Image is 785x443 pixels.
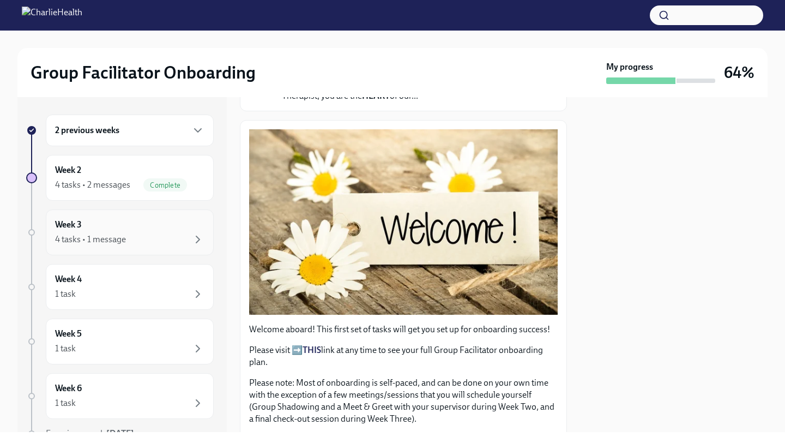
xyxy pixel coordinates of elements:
[55,164,81,176] h6: Week 2
[55,382,82,394] h6: Week 6
[46,115,214,146] div: 2 previous weeks
[26,373,214,419] a: Week 61 task
[46,428,134,439] span: Experience ends
[55,219,82,231] h6: Week 3
[26,319,214,364] a: Week 51 task
[143,181,187,189] span: Complete
[55,179,130,191] div: 4 tasks • 2 messages
[724,63,754,82] h3: 64%
[55,328,82,340] h6: Week 5
[303,345,321,355] a: THIS
[55,273,82,285] h6: Week 4
[55,234,126,246] div: 4 tasks • 1 message
[106,428,134,439] strong: [DATE]
[249,129,558,315] button: Zoom image
[606,61,653,73] strong: My progress
[249,377,558,425] p: Please note: Most of onboarding is self-paced, and can be done on your own time with the exceptio...
[55,343,76,355] div: 1 task
[26,209,214,255] a: Week 34 tasks • 1 message
[55,397,76,409] div: 1 task
[55,288,76,300] div: 1 task
[22,7,82,24] img: CharlieHealth
[26,264,214,310] a: Week 41 task
[31,62,256,83] h2: Group Facilitator Onboarding
[249,324,558,336] p: Welcome aboard! This first set of tasks will get you set up for onboarding success!
[26,155,214,201] a: Week 24 tasks • 2 messagesComplete
[55,124,119,136] h6: 2 previous weeks
[249,344,558,368] p: Please visit ➡️ link at any time to see your full Group Facilitator onboarding plan.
